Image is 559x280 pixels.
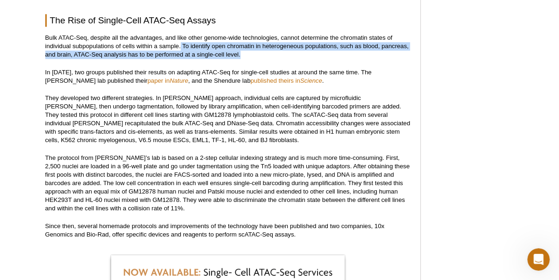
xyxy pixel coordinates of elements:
[45,34,411,59] p: Bulk ATAC-Seq, despite all the advantages, and like other genome-wide technologies, cannot determ...
[170,77,188,84] em: Nature
[148,77,188,84] a: paper inNature
[250,77,322,84] a: published theirs inScience
[45,94,411,144] p: They developed two different strategies. In [PERSON_NAME] approach, individual cells are captured...
[45,222,411,239] p: Since then, several homemade protocols and improvements of the technology have been published and...
[300,77,322,84] em: Science
[45,14,411,27] h2: The Rise of Single-Cell ATAC-Seq Assays
[45,154,411,213] p: The protocol from [PERSON_NAME]’s lab is based on a 2-step cellular indexing strategy and is much...
[45,68,411,85] p: In [DATE], two groups published their results on adapting ATAC-Seq for single-cell studies at aro...
[527,248,550,271] iframe: Intercom live chat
